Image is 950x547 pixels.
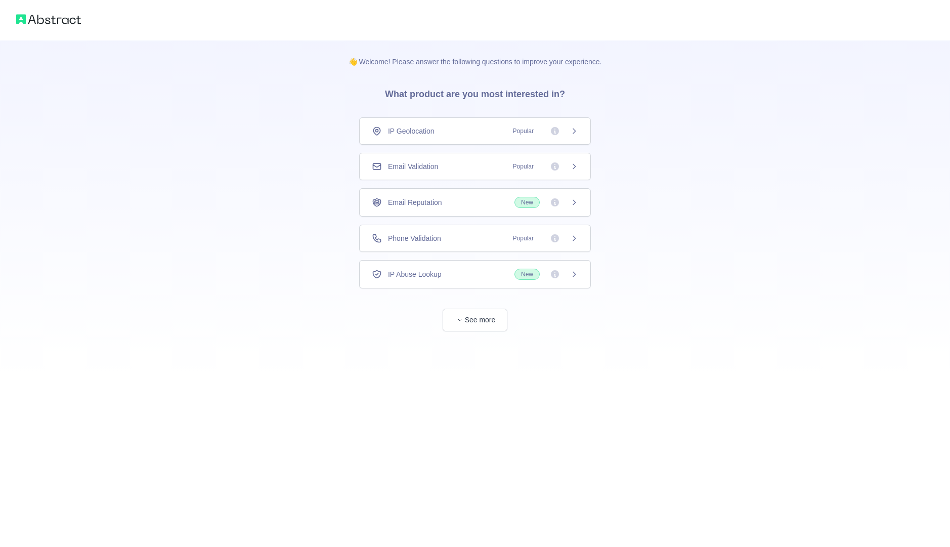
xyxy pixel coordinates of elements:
p: 👋 Welcome! Please answer the following questions to improve your experience. [332,40,618,67]
span: Popular [507,233,540,243]
span: Email Validation [388,161,438,172]
img: Abstract logo [16,12,81,26]
h3: What product are you most interested in? [369,67,581,117]
span: Phone Validation [388,233,441,243]
span: New [514,269,540,280]
span: IP Geolocation [388,126,435,136]
button: See more [443,309,507,331]
span: New [514,197,540,208]
span: IP Abuse Lookup [388,269,442,279]
span: Popular [507,126,540,136]
span: Email Reputation [388,197,442,207]
span: Popular [507,161,540,172]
